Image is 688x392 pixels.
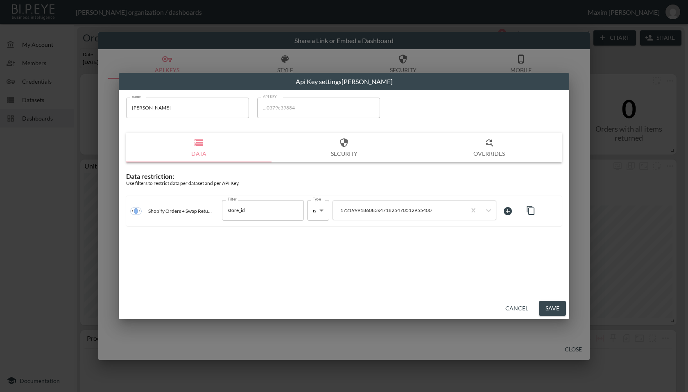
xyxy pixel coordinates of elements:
img: inner join icon [130,205,142,217]
p: Shopify Orders + Swap Returns V1 [148,208,212,214]
div: Use filters to restrict data per dataset and per API Key. [126,180,562,186]
button: Data [126,133,272,162]
button: Save [539,301,566,316]
div: 1721999186083x471825470512955400 [337,205,462,215]
input: Filter [226,204,288,217]
label: Filter [228,196,237,202]
label: API KEY [263,94,277,99]
button: Cancel [502,301,532,316]
label: Type [313,196,321,202]
button: Overrides [416,133,562,162]
h2: Api Key settings [PERSON_NAME] [119,73,569,90]
span: is [313,207,316,214]
button: Security [272,133,417,162]
label: name [132,94,141,99]
span: Data restriction: [126,172,174,180]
